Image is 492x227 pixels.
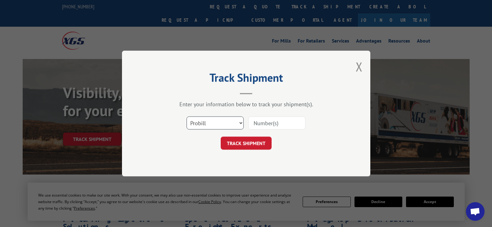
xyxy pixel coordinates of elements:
div: Open chat [466,202,485,221]
input: Number(s) [248,116,305,129]
button: Close modal [356,58,363,75]
button: TRACK SHIPMENT [221,137,272,150]
h2: Track Shipment [153,73,339,85]
div: Enter your information below to track your shipment(s). [153,101,339,108]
